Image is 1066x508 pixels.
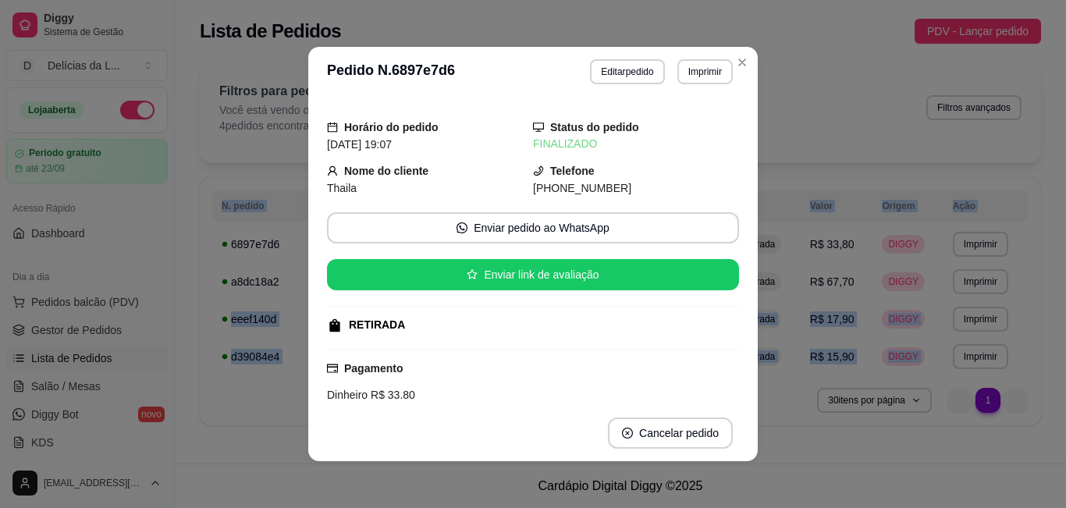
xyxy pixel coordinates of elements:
[327,259,739,290] button: starEnviar link de avaliação
[550,165,595,177] strong: Telefone
[327,59,455,84] h3: Pedido N. 6897e7d6
[327,363,338,374] span: credit-card
[327,212,739,243] button: whats-appEnviar pedido ao WhatsApp
[457,222,467,233] span: whats-app
[730,50,755,75] button: Close
[344,362,403,375] strong: Pagamento
[344,121,439,133] strong: Horário do pedido
[349,317,405,333] div: RETIRADA
[327,389,368,401] span: Dinheiro
[327,122,338,133] span: calendar
[467,269,478,280] span: star
[327,165,338,176] span: user
[368,389,415,401] span: R$ 33,80
[533,136,739,152] div: FINALIZADO
[344,165,428,177] strong: Nome do cliente
[533,182,631,194] span: [PHONE_NUMBER]
[533,165,544,176] span: phone
[677,59,733,84] button: Imprimir
[590,59,664,84] button: Editarpedido
[550,121,639,133] strong: Status do pedido
[533,122,544,133] span: desktop
[608,417,733,449] button: close-circleCancelar pedido
[327,182,357,194] span: Thaila
[327,138,392,151] span: [DATE] 19:07
[622,428,633,439] span: close-circle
